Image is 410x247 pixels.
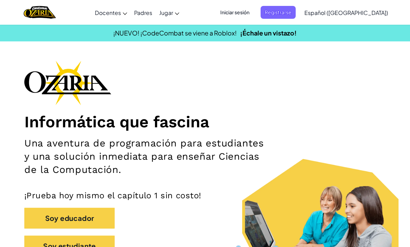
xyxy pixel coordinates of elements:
button: Soy educador [24,208,115,229]
h1: Informática que fascina [24,112,386,132]
a: Jugar [156,3,183,22]
span: Docentes [95,9,121,16]
img: Ozaria branding logo [24,61,111,105]
a: ¡Échale un vistazo! [240,29,297,37]
span: Español ([GEOGRAPHIC_DATA]) [304,9,388,16]
button: Registrarse [261,6,296,19]
a: Español ([GEOGRAPHIC_DATA]) [301,3,392,22]
button: Iniciar sesión [216,6,254,19]
a: Padres [131,3,156,22]
h2: Una aventura de programación para estudiantes y una solución inmediata para enseñar Ciencias de l... [24,137,266,176]
a: Ozaria by CodeCombat logo [24,5,56,19]
span: ¡NUEVO! ¡CodeCombat se viene a Roblox! [113,29,237,37]
img: Home [24,5,56,19]
p: ¡Prueba hoy mismo el capítulo 1 sin costo! [24,190,386,201]
span: Jugar [159,9,173,16]
a: Docentes [91,3,131,22]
